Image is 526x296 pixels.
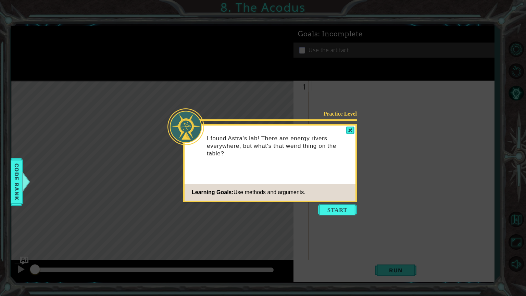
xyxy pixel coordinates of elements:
[318,204,357,215] button: Start
[11,161,22,203] span: Code Bank
[313,110,357,117] div: Practice Level
[234,189,305,195] span: Use methods and arguments.
[192,189,234,195] span: Learning Goals:
[207,135,351,157] p: I found Astra's lab! There are energy rivers everywhere, but what's that weird thing on the table?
